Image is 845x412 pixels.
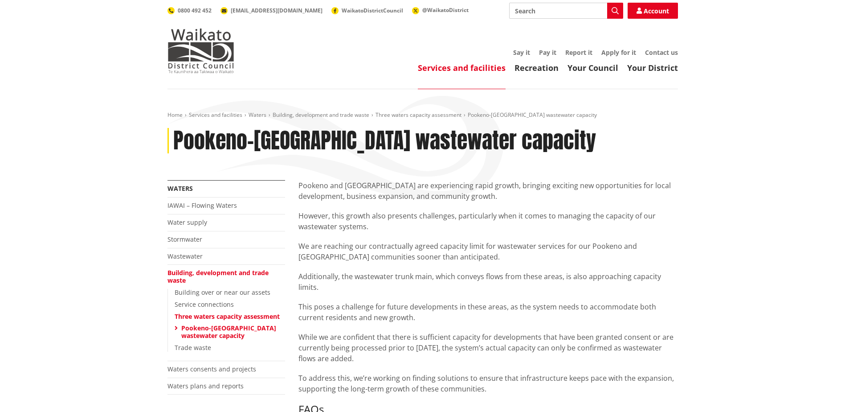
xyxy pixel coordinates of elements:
[167,382,244,390] a: Waters plans and reports
[273,111,369,119] a: Building, development and trade waste
[220,7,322,14] a: [EMAIL_ADDRESS][DOMAIN_NAME]
[412,6,469,14] a: @WaikatoDistrict
[181,324,276,340] a: Pookeno-[GEOGRAPHIC_DATA] wastewater capacity
[567,62,618,73] a: Your Council
[331,7,403,14] a: WaikatoDistrictCouncil
[627,62,678,73] a: Your District
[167,111,183,119] a: Home
[342,7,403,14] span: WaikatoDistrictCouncil
[167,268,269,284] a: Building, development and trade waste
[167,365,256,373] a: Waters consents and projects
[167,218,207,227] a: Water supply
[298,301,678,323] p: This poses a challenge for future developments in these areas, as the system needs to accommodate...
[175,300,234,309] a: Service connections
[418,62,506,73] a: Services and facilities
[167,7,212,14] a: 0800 492 452
[175,343,211,352] a: Trade waste
[628,3,678,19] a: Account
[509,3,623,19] input: Search input
[167,235,202,243] a: Stormwater
[167,184,193,193] a: Waters
[175,312,280,321] a: Three waters capacity assessment
[565,48,592,57] a: Report it
[231,7,322,14] span: [EMAIL_ADDRESS][DOMAIN_NAME]
[376,111,461,119] a: Three waters capacity assessment
[167,29,234,73] img: Waikato District Council - Te Kaunihera aa Takiwaa o Waikato
[167,252,203,260] a: Wastewater
[298,272,661,292] span: Additionally, the wastewater trunk main, which conveys flows from these areas, is also approachin...
[422,6,469,14] span: @WaikatoDistrict
[167,111,678,119] nav: breadcrumb
[513,48,530,57] a: Say it
[539,48,556,57] a: Pay it
[514,62,559,73] a: Recreation
[298,332,678,364] p: While we are confident that there is sufficient capacity for developments that have been granted ...
[298,180,678,202] p: Pookeno and [GEOGRAPHIC_DATA] are experiencing rapid growth, bringing exciting new opportunities ...
[298,373,678,394] p: To address this, we’re working on finding solutions to ensure that infrastructure keeps pace with...
[175,288,270,297] a: Building over or near our assets
[189,111,242,119] a: Services and facilities
[167,201,237,210] a: IAWAI – Flowing Waters
[645,48,678,57] a: Contact us
[468,111,597,119] span: Pookeno-[GEOGRAPHIC_DATA] wastewater capacity
[249,111,266,119] a: Waters
[298,210,678,232] p: However, this growth also presents challenges, particularly when it comes to managing the capacit...
[173,128,596,154] h1: Pookeno-[GEOGRAPHIC_DATA] wastewater capacity
[298,241,678,262] p: We are reaching our contractually agreed capacity limit for wastewater services for our Pookeno a...
[601,48,636,57] a: Apply for it
[178,7,212,14] span: 0800 492 452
